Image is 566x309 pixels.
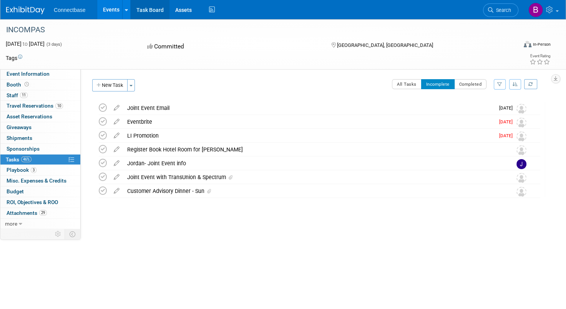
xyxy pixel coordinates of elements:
[516,173,526,183] img: Unassigned
[65,229,81,239] td: Toggle Event Tabs
[110,174,123,181] a: edit
[516,104,526,114] img: Unassigned
[123,184,501,198] div: Customer Advisory Dinner - Sun
[22,41,29,47] span: to
[3,23,504,37] div: INCOMPAS
[0,80,80,90] a: Booth
[493,7,511,13] span: Search
[7,135,32,141] span: Shipments
[529,54,550,58] div: Event Rating
[110,160,123,167] a: edit
[110,146,123,153] a: edit
[20,92,28,98] span: 11
[55,103,63,109] span: 10
[123,115,495,128] div: Eventbrite
[516,145,526,155] img: Unassigned
[46,42,62,47] span: (3 days)
[7,113,52,120] span: Asset Reservations
[51,229,65,239] td: Personalize Event Tab Strip
[0,197,80,208] a: ROI, Objectives & ROO
[516,187,526,197] img: Unassigned
[7,124,32,130] span: Giveaways
[6,41,45,47] span: [DATE] [DATE]
[0,219,80,229] a: more
[0,186,80,197] a: Budget
[533,42,551,47] div: In-Person
[499,105,516,111] span: [DATE]
[7,210,47,216] span: Attachments
[516,159,526,169] img: Jordan Sigel
[123,129,495,142] div: LI Promotion
[54,7,86,13] span: Connectbase
[0,122,80,133] a: Giveaways
[21,156,32,162] span: 46%
[7,199,58,205] span: ROI, Objectives & ROO
[110,105,123,111] a: edit
[110,118,123,125] a: edit
[31,167,37,173] span: 3
[0,154,80,165] a: Tasks46%
[123,171,501,184] div: Joint Event with TransUnion & Spectrum
[6,54,22,62] td: Tags
[528,3,543,17] img: Brian Maggiacomo
[6,156,32,163] span: Tasks
[0,101,80,111] a: Travel Reservations10
[499,133,516,138] span: [DATE]
[524,41,531,47] img: Format-Inperson.png
[7,178,66,184] span: Misc. Expenses & Credits
[7,103,63,109] span: Travel Reservations
[0,208,80,218] a: Attachments29
[7,92,28,98] span: Staff
[392,79,422,89] button: All Tasks
[145,40,319,53] div: Committed
[499,119,516,125] span: [DATE]
[92,79,128,91] button: New Task
[0,90,80,101] a: Staff11
[454,79,487,89] button: Completed
[0,111,80,122] a: Asset Reservations
[123,143,501,156] div: Register Book Hotel Room for [PERSON_NAME]
[39,210,47,216] span: 29
[7,188,24,194] span: Budget
[516,118,526,128] img: Unassigned
[0,176,80,186] a: Misc. Expenses & Credits
[7,167,37,173] span: Playbook
[0,165,80,175] a: Playbook3
[123,101,495,115] div: Joint Event Email
[7,71,50,77] span: Event Information
[0,69,80,79] a: Event Information
[7,81,30,88] span: Booth
[0,144,80,154] a: Sponsorships
[6,7,45,14] img: ExhibitDay
[123,157,501,170] div: Jordan- Joint Event info
[7,146,40,152] span: Sponsorships
[110,188,123,194] a: edit
[524,79,537,89] a: Refresh
[421,79,455,89] button: Incomplete
[483,3,518,17] a: Search
[516,131,526,141] img: Unassigned
[5,221,17,227] span: more
[0,133,80,143] a: Shipments
[337,42,433,48] span: [GEOGRAPHIC_DATA], [GEOGRAPHIC_DATA]
[23,81,30,87] span: Booth not reserved yet
[470,40,551,51] div: Event Format
[110,132,123,139] a: edit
